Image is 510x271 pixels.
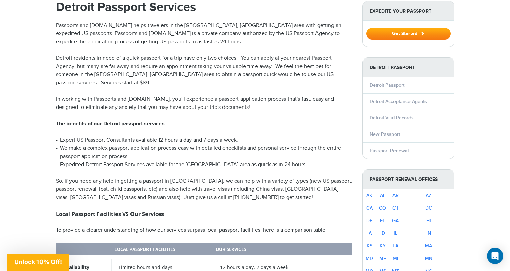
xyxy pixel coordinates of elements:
a: MA [425,243,432,249]
a: DE [366,218,372,224]
button: Get Started [366,28,451,40]
strong: The benefits of our Detroit passport services: [56,120,166,127]
a: FL [380,218,385,224]
p: Passports and [DOMAIN_NAME] helps travelers in the [GEOGRAPHIC_DATA], [GEOGRAPHIC_DATA] area with... [56,22,352,46]
p: To provide a clearer understanding of how our services surpass local passport facilities, here is... [56,226,352,234]
h3: Local Passport Facilities VS Our Services [56,210,352,218]
a: IL [393,230,397,236]
a: AK [366,192,372,198]
a: LA [393,243,398,249]
a: AZ [426,192,431,198]
a: Passport Renewal [370,148,409,154]
a: ME [379,256,386,261]
span: Unlock 10% Off! [14,258,62,266]
a: IN [426,230,431,236]
a: Get Started [366,31,451,36]
div: Open Intercom Messenger [487,248,503,264]
li: Expedited Detroit Passport Services available for the [GEOGRAPHIC_DATA] area as quick as in 24 ho... [56,161,352,169]
a: KS [367,243,372,249]
a: DC [425,205,432,211]
a: Detroit Acceptance Agents [370,99,427,104]
p: So, if you need any help in getting a passport in [GEOGRAPHIC_DATA], we can help with a variety o... [56,177,352,202]
a: MI [393,256,398,261]
a: ID [380,230,385,236]
a: CA [366,205,373,211]
th: Our Services [213,243,352,257]
a: KY [380,243,386,249]
a: IA [367,230,372,236]
a: AR [392,192,399,198]
a: CT [392,205,399,211]
strong: Expedite Your Passport [363,1,454,21]
th: Local Passport Facilities [112,243,213,257]
a: AL [380,192,385,198]
a: MD [366,256,373,261]
strong: Availability [63,264,89,270]
a: MN [425,256,432,261]
a: Detroit Vital Records [370,115,414,121]
a: GA [392,218,399,224]
a: CO [379,205,386,211]
strong: Detroit Passport [363,58,454,77]
a: Detroit Passport [370,82,404,88]
p: In working with Passports and [DOMAIN_NAME], you'll experience a passport application process tha... [56,95,352,112]
li: We make a complex passport application process easy with detailed checklists and personal service... [56,144,352,161]
p: Detroit residents in need of a quick passport for a trip have only two choices. You can apply at ... [56,54,352,87]
a: New Passport [370,131,400,137]
div: Unlock 10% Off! [7,254,69,271]
li: Expert US Passport Consultants available 12 hours a day and 7 days a week. [56,136,352,144]
h1: Detroit Passport Services [56,1,352,13]
strong: Passport Renewal Offices [363,170,454,189]
a: HI [426,218,431,224]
